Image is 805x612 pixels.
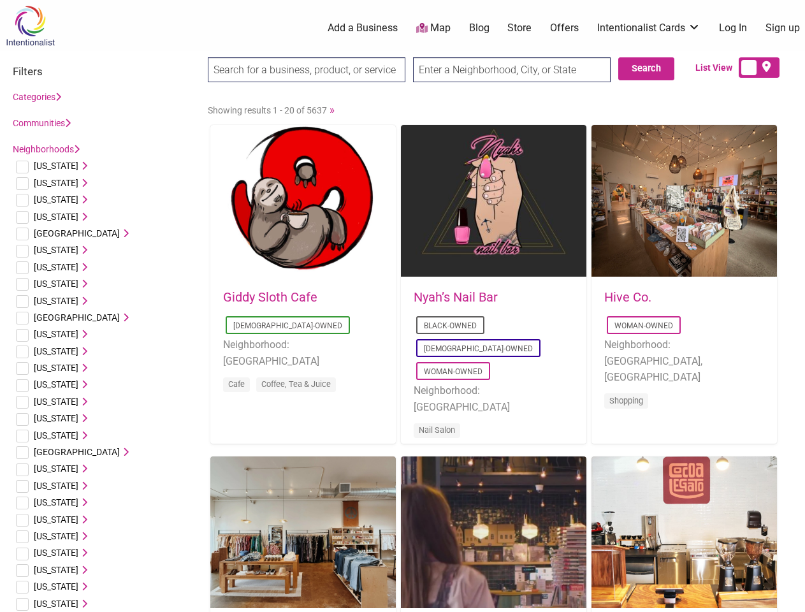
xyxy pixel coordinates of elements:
a: Neighborhoods [13,144,80,154]
a: Log In [719,21,747,35]
span: [US_STATE] [34,194,78,205]
span: [US_STATE] [34,565,78,575]
a: Coffee, Tea & Juice [261,379,331,389]
a: Intentionalist Cards [597,21,700,35]
a: Shopping [609,396,643,405]
button: Search [618,57,674,80]
a: » [330,103,335,116]
a: Black-Owned [424,321,477,330]
span: [US_STATE] [34,212,78,222]
span: [US_STATE] [34,279,78,289]
li: Neighborhood: [GEOGRAPHIC_DATA] [414,382,574,415]
span: [US_STATE] [34,481,78,491]
span: [US_STATE] [34,599,78,609]
span: [US_STATE] [34,548,78,558]
a: Cafe [228,379,245,389]
li: Neighborhood: [GEOGRAPHIC_DATA] [223,337,383,369]
a: Store [507,21,532,35]
span: [US_STATE] [34,161,78,171]
span: Showing results 1 - 20 of 5637 [208,105,327,115]
span: [US_STATE] [34,363,78,373]
span: [US_STATE] [34,262,78,272]
span: [US_STATE] [34,430,78,441]
a: Woman-Owned [614,321,673,330]
span: [US_STATE] [34,497,78,507]
a: Map [416,21,451,36]
span: [US_STATE] [34,397,78,407]
span: [US_STATE] [34,346,78,356]
span: [US_STATE] [34,514,78,525]
a: Blog [469,21,490,35]
input: Search for a business, product, or service [208,57,405,82]
h3: Filters [13,65,195,78]
input: Enter a Neighborhood, City, or State [413,57,611,82]
span: [US_STATE] [34,531,78,541]
span: [US_STATE] [34,463,78,474]
a: Communities [13,118,71,128]
span: [US_STATE] [34,581,78,592]
a: Nail Salon [419,425,455,435]
a: [DEMOGRAPHIC_DATA]-Owned [424,344,533,353]
a: Woman-Owned [424,367,482,376]
li: Neighborhood: [GEOGRAPHIC_DATA], [GEOGRAPHIC_DATA] [604,337,764,386]
span: [US_STATE] [34,329,78,339]
a: Add a Business [328,21,398,35]
span: [US_STATE] [34,296,78,306]
a: Giddy Sloth Cafe [223,289,317,305]
span: [GEOGRAPHIC_DATA] [34,447,120,457]
a: Sign up [765,21,800,35]
span: [US_STATE] [34,245,78,255]
span: [US_STATE] [34,379,78,390]
a: Nyah’s Nail Bar [414,289,498,305]
a: Offers [550,21,579,35]
span: List View [695,61,739,75]
span: [GEOGRAPHIC_DATA] [34,228,120,238]
a: Categories [13,92,61,102]
span: [US_STATE] [34,178,78,188]
a: Hive Co. [604,289,651,305]
span: [US_STATE] [34,413,78,423]
span: [GEOGRAPHIC_DATA] [34,312,120,323]
a: [DEMOGRAPHIC_DATA]-Owned [233,321,342,330]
